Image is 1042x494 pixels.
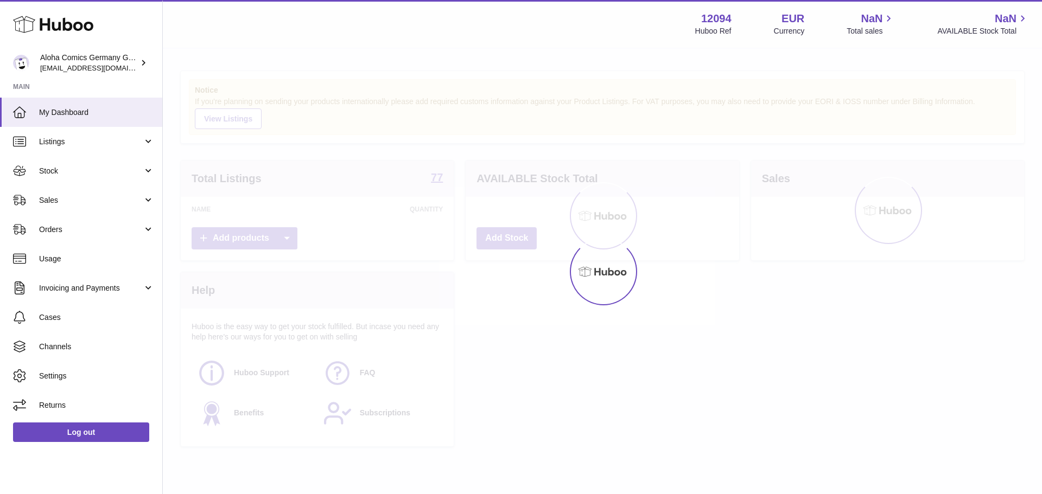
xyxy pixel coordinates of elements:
a: NaN Total sales [847,11,895,36]
span: Cases [39,312,154,323]
strong: 12094 [701,11,732,26]
span: NaN [861,11,882,26]
span: Stock [39,166,143,176]
div: Aloha Comics Germany GmbH [40,53,138,73]
span: Orders [39,224,143,235]
span: Total sales [847,26,895,36]
strong: EUR [781,11,804,26]
img: internalAdmin-12094@internal.huboo.com [13,55,29,71]
span: Usage [39,254,154,264]
span: NaN [995,11,1016,26]
span: Sales [39,195,143,206]
span: [EMAIL_ADDRESS][DOMAIN_NAME] [40,63,160,72]
div: Currency [774,26,805,36]
span: Listings [39,137,143,147]
span: Invoicing and Payments [39,283,143,293]
div: Huboo Ref [695,26,732,36]
span: AVAILABLE Stock Total [937,26,1029,36]
a: NaN AVAILABLE Stock Total [937,11,1029,36]
span: My Dashboard [39,107,154,118]
span: Settings [39,371,154,381]
a: Log out [13,422,149,442]
span: Channels [39,342,154,352]
span: Returns [39,400,154,410]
